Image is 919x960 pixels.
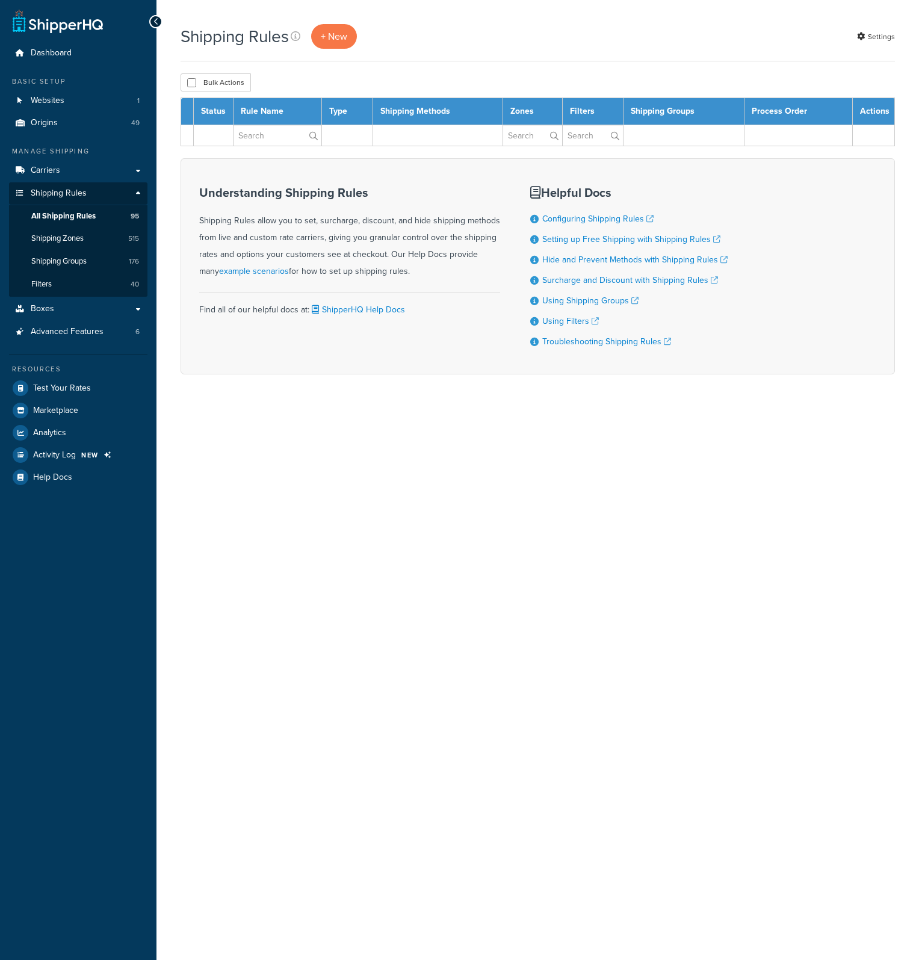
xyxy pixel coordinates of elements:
[623,98,744,125] th: Shipping Groups
[563,125,623,146] input: Search
[853,98,895,125] th: Actions
[542,294,639,307] a: Using Shipping Groups
[9,42,147,64] a: Dashboard
[562,98,623,125] th: Filters
[9,205,147,228] a: All Shipping Rules 95
[181,25,289,48] h1: Shipping Rules
[9,250,147,273] a: Shipping Groups 176
[9,76,147,87] div: Basic Setup
[31,256,87,267] span: Shipping Groups
[542,315,599,327] a: Using Filters
[33,450,76,460] span: Activity Log
[31,96,64,106] span: Websites
[857,28,895,45] a: Settings
[744,98,853,125] th: Process Order
[128,234,139,244] span: 515
[9,321,147,343] li: Advanced Features
[13,9,103,33] a: ShipperHQ Home
[181,73,251,91] button: Bulk Actions
[9,321,147,343] a: Advanced Features 6
[33,472,72,483] span: Help Docs
[542,274,718,286] a: Surcharge and Discount with Shipping Rules
[503,125,562,146] input: Search
[9,273,147,296] li: Filters
[234,98,322,125] th: Rule Name
[31,327,104,337] span: Advanced Features
[131,279,139,290] span: 40
[31,48,72,58] span: Dashboard
[31,211,96,221] span: All Shipping Rules
[9,205,147,228] li: All Shipping Rules
[31,188,87,199] span: Shipping Rules
[542,253,728,266] a: Hide and Prevent Methods with Shipping Rules
[9,112,147,134] a: Origins 49
[219,265,289,277] a: example scenarios
[542,212,654,225] a: Configuring Shipping Rules
[503,98,562,125] th: Zones
[542,335,671,348] a: Troubleshooting Shipping Rules
[33,428,66,438] span: Analytics
[137,96,140,106] span: 1
[131,211,139,221] span: 95
[9,182,147,297] li: Shipping Rules
[9,146,147,156] div: Manage Shipping
[9,90,147,112] li: Websites
[9,422,147,444] a: Analytics
[199,186,500,199] h3: Understanding Shipping Rules
[131,118,140,128] span: 49
[31,166,60,176] span: Carriers
[199,292,500,318] div: Find all of our helpful docs at:
[81,450,99,460] span: NEW
[234,125,321,146] input: Search
[9,273,147,296] a: Filters 40
[9,298,147,320] a: Boxes
[199,186,500,280] div: Shipping Rules allow you to set, surcharge, discount, and hide shipping methods from live and cus...
[9,377,147,399] a: Test Your Rates
[9,159,147,182] a: Carriers
[309,303,405,316] a: ShipperHQ Help Docs
[321,29,347,43] span: + New
[135,327,140,337] span: 6
[33,406,78,416] span: Marketplace
[31,234,84,244] span: Shipping Zones
[9,400,147,421] a: Marketplace
[129,256,139,267] span: 176
[33,383,91,394] span: Test Your Rates
[9,466,147,488] a: Help Docs
[9,250,147,273] li: Shipping Groups
[9,182,147,205] a: Shipping Rules
[530,186,728,199] h3: Helpful Docs
[9,112,147,134] li: Origins
[9,228,147,250] li: Shipping Zones
[31,279,52,290] span: Filters
[373,98,503,125] th: Shipping Methods
[9,364,147,374] div: Resources
[31,304,54,314] span: Boxes
[9,90,147,112] a: Websites 1
[194,98,234,125] th: Status
[311,24,357,49] a: + New
[31,118,58,128] span: Origins
[322,98,373,125] th: Type
[9,444,147,466] a: Activity Log NEW
[9,444,147,466] li: Activity Log
[9,228,147,250] a: Shipping Zones 515
[542,233,720,246] a: Setting up Free Shipping with Shipping Rules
